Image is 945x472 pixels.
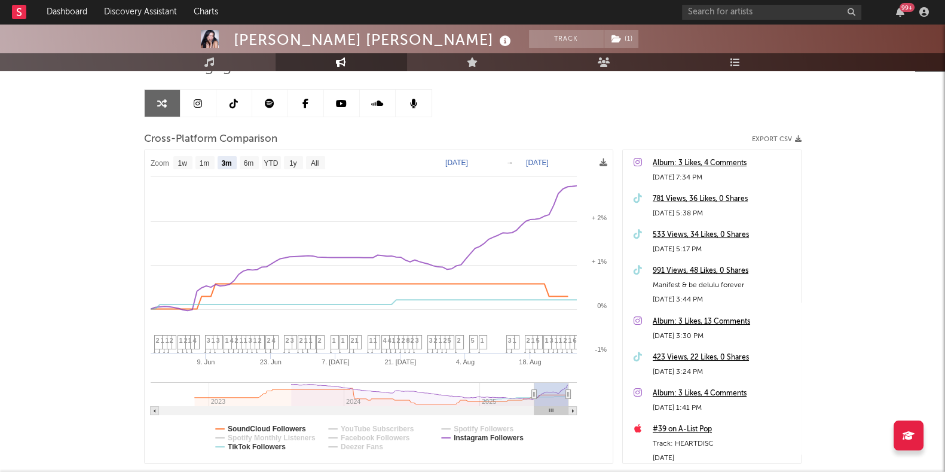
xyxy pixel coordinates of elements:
[166,337,169,344] span: 1
[243,159,253,168] text: 6m
[604,30,638,48] button: (1)
[429,337,433,344] span: 3
[506,159,513,167] text: →
[526,159,549,167] text: [DATE]
[369,337,373,344] span: 1
[604,30,639,48] span: ( 1 )
[573,337,577,344] span: 6
[545,337,549,344] span: 1
[197,358,215,366] text: 9. Jun
[309,337,313,344] span: 1
[653,206,795,221] div: [DATE] 5:38 PM
[235,337,238,344] span: 2
[392,337,396,344] span: 1
[230,337,234,344] span: 4
[550,337,553,344] span: 3
[454,434,524,442] text: Instagram Followers
[244,337,247,344] span: 1
[216,337,220,344] span: 3
[341,337,345,344] span: 1
[653,422,795,437] a: #39 on A-List Pop
[454,425,513,433] text: Spotify Followers
[207,337,210,344] span: 3
[564,337,567,344] span: 2
[351,337,354,344] span: 2
[286,337,289,344] span: 2
[568,337,572,344] span: 1
[289,159,296,168] text: 1y
[341,434,410,442] text: Facebook Followers
[406,337,410,344] span: 8
[321,358,349,366] text: 7. [DATE]
[156,337,160,344] span: 2
[900,3,915,12] div: 99 +
[310,159,318,168] text: All
[188,337,192,344] span: 1
[597,302,607,309] text: 0%
[752,136,802,143] button: Export CSV
[388,337,392,344] span: 4
[439,337,442,344] span: 1
[179,337,183,344] span: 1
[415,337,419,344] span: 3
[272,337,276,344] span: 4
[445,159,468,167] text: [DATE]
[234,30,514,50] div: [PERSON_NAME] [PERSON_NAME]
[513,337,516,344] span: 1
[653,228,795,242] div: 533 Views, 34 Likes, 0 Shares
[896,7,904,17] button: 99+
[653,386,795,401] a: Album: 3 Likes, 4 Comments
[508,337,512,344] span: 3
[653,451,795,465] div: [DATE]
[527,337,530,344] span: 2
[374,337,377,344] span: 1
[304,337,308,344] span: 1
[228,434,316,442] text: Spotify Monthly Listeners
[290,337,294,344] span: 3
[481,337,484,344] span: 1
[682,5,861,20] input: Search for artists
[653,437,795,451] div: Track: HEARTDISC
[170,337,173,344] span: 2
[402,337,405,344] span: 2
[397,337,400,344] span: 2
[471,337,475,344] span: 5
[212,337,215,344] span: 1
[536,337,540,344] span: 5
[228,425,306,433] text: SoundCloud Followers
[653,170,795,185] div: [DATE] 7:34 PM
[144,60,280,74] span: Artist Engagement
[341,443,383,451] text: Deezer Fans
[299,337,303,344] span: 2
[411,337,414,344] span: 2
[249,337,252,344] span: 3
[267,337,271,344] span: 2
[434,337,438,344] span: 2
[653,351,795,365] a: 423 Views, 22 Likes, 0 Shares
[221,159,231,168] text: 3m
[341,425,414,433] text: YouTube Subscribers
[653,264,795,278] a: 991 Views, 48 Likes, 0 Shares
[384,358,416,366] text: 21. [DATE]
[519,358,541,366] text: 18. Aug
[591,214,607,221] text: + 2%
[259,358,281,366] text: 23. Jun
[653,315,795,329] a: Album: 3 Likes, 13 Comments
[653,156,795,170] a: Album: 3 Likes, 4 Comments
[264,159,278,168] text: YTD
[653,192,795,206] a: 781 Views, 36 Likes, 0 Shares
[591,258,607,265] text: + 1%
[178,159,187,168] text: 1w
[531,337,535,344] span: 1
[355,337,359,344] span: 1
[199,159,209,168] text: 1m
[318,337,322,344] span: 2
[653,293,795,307] div: [DATE] 3:44 PM
[184,337,188,344] span: 2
